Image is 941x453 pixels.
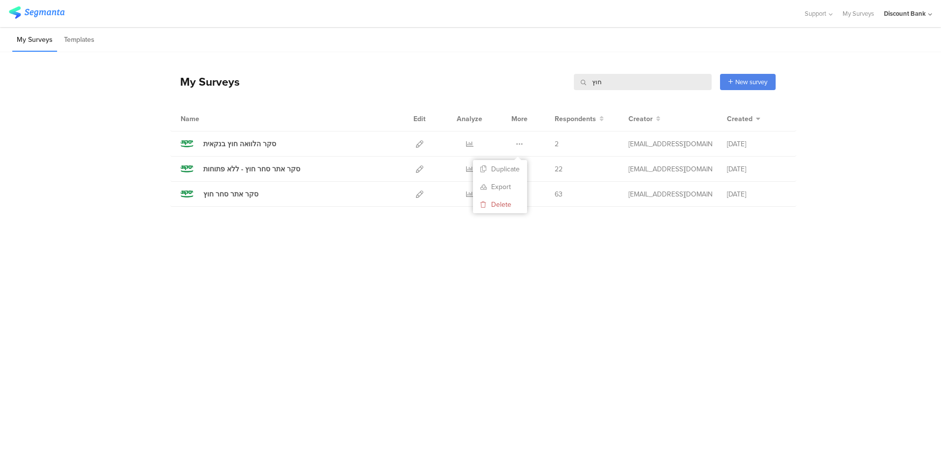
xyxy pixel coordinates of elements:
[574,74,712,90] input: Survey Name, Creator...
[628,114,660,124] button: Creator
[805,9,826,18] span: Support
[628,189,712,199] div: survey_discount@dbank.co.il
[203,164,300,174] div: סקר אתר סחר חוץ - ללא פתוחות
[555,114,596,124] span: Respondents
[628,139,712,149] div: anat.gilad@dbank.co.il
[12,29,57,52] li: My Surveys
[555,139,559,149] span: 2
[735,77,767,87] span: New survey
[727,164,786,174] div: [DATE]
[181,188,258,200] a: סקר אתר סחר חוץ
[555,114,604,124] button: Respondents
[727,139,786,149] div: [DATE]
[555,189,563,199] span: 63
[9,6,64,19] img: segmanta logo
[60,29,99,52] li: Templates
[203,139,276,149] div: סקר הלוואה חוץ בנקאית
[473,160,527,178] button: Duplicate
[509,106,530,131] div: More
[727,189,786,199] div: [DATE]
[170,73,240,90] div: My Surveys
[473,195,527,213] button: Delete
[181,114,240,124] div: Name
[884,9,926,18] div: Discount Bank
[455,106,484,131] div: Analyze
[181,162,300,175] a: סקר אתר סחר חוץ - ללא פתוחות
[727,114,753,124] span: Created
[473,178,527,195] a: Export
[203,189,258,199] div: סקר אתר סחר חוץ
[409,106,430,131] div: Edit
[555,164,563,174] span: 22
[628,114,653,124] span: Creator
[727,114,760,124] button: Created
[181,137,276,150] a: סקר הלוואה חוץ בנקאית
[628,164,712,174] div: survey_discount@dbank.co.il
